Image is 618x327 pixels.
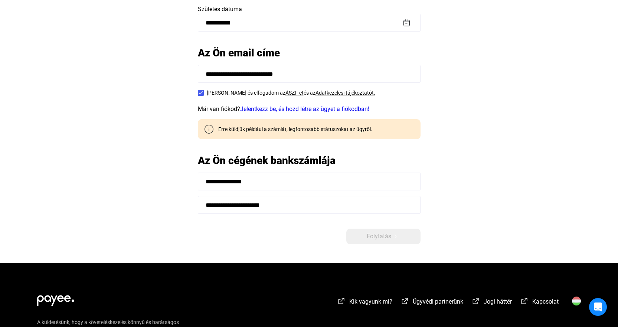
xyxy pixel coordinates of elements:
img: calendar [403,19,411,27]
a: ÁSZF-et [285,90,304,96]
button: calendar [402,18,411,27]
span: Ügyvédi partnerünk [413,298,463,305]
img: arrow-right-white [391,235,400,238]
a: external-link-whiteKik vagyunk mi? [337,299,392,306]
img: info-grey-outline [205,125,213,134]
span: Kapcsolat [532,298,559,305]
button: Folytatásarrow-right-white [346,229,421,244]
img: white-payee-white-dot.svg [37,291,74,306]
a: external-link-whiteKapcsolat [520,299,559,306]
h2: Az Ön email címe [198,46,421,59]
div: Open Intercom Messenger [589,298,607,316]
img: HU.svg [572,297,581,305]
a: Jelentkezz be, és hozd létre az ügyet a fiókodban! [240,105,369,112]
span: és az [304,90,315,96]
img: external-link-white [337,297,346,305]
img: external-link-white [400,297,409,305]
span: Jogi háttér [484,298,512,305]
span: Születés dátuma [198,6,242,13]
a: external-link-whiteÜgyvédi partnerünk [400,299,463,306]
a: external-link-whiteJogi háttér [471,299,512,306]
h2: Az Ön cégének bankszámlája [198,154,421,167]
span: Folytatás [367,232,391,241]
span: Kik vagyunk mi? [349,298,392,305]
img: external-link-white [471,297,480,305]
a: Adatkezelési tájékoztatót. [315,90,375,96]
div: Erre küldjük például a számlát, legfontosabb státuszokat az ügyről. [213,125,372,133]
img: external-link-white [520,297,529,305]
div: Már van fiókod? [198,105,421,114]
span: [PERSON_NAME] és elfogadom az [207,90,285,96]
